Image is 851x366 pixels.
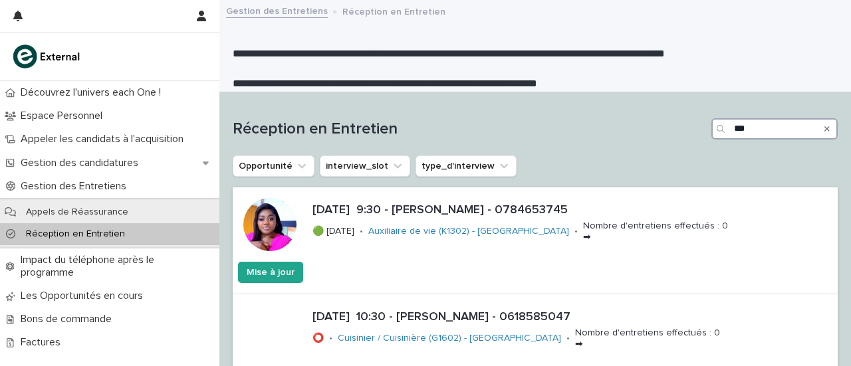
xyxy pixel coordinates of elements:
font: Les Opportunités en cours [21,290,143,301]
button: Opportunité [233,155,314,177]
button: interview_slot [320,155,410,177]
p: Nombre d'entretiens effectués : 0 ➡ [575,327,720,350]
font: Gestion des Entretiens [21,181,126,191]
font: • [329,333,332,343]
font: Impact du téléphone après le programme [21,254,154,278]
button: type_d'interview [416,155,517,177]
button: Mise à jour [238,262,303,283]
img: bc51vvfgR2QLHU84CWIQ [11,43,84,70]
font: Réception en Entretien [233,121,398,137]
font: Gestion des Entretiens [226,7,328,16]
font: Gestion des candidatures [21,157,138,168]
p: [DATE] 10:30 - [PERSON_NAME] - 0618585047 [312,310,832,325]
font: Réception en Entretien [26,229,125,238]
input: Recherche [711,118,838,139]
a: Gestion des Entretiens [226,3,328,18]
p: [DATE] 9:30 - [PERSON_NAME] - 0784653745 [312,203,832,218]
p: Nombre d'entretiens effectués : 0 ➡ [583,221,728,243]
a: Auxiliaire de vie (K1302) - [GEOGRAPHIC_DATA] [368,226,569,237]
a: Cuisinier / Cuisinière (G1602) - [GEOGRAPHIC_DATA] [338,333,561,344]
font: • [574,227,578,236]
font: Bons de commande [21,314,112,324]
p: ⭕ [312,333,324,344]
p: 🟢 [DATE] [312,226,354,237]
font: Espace Personnel [21,110,102,121]
font: • [360,227,363,236]
font: Réception en Entretien [342,7,445,17]
font: Découvrez l'univers each One ! [21,87,161,98]
font: Appeler les candidats à l'acquisition [21,134,183,144]
font: • [566,333,570,343]
font: Appels de Réassurance [26,207,128,217]
font: Factures [21,337,61,347]
a: [DATE] 9:30 - [PERSON_NAME] - 0784653745🟢 [DATE]•Auxiliaire de vie (K1302) - [GEOGRAPHIC_DATA] •N... [233,187,838,294]
font: Mise à jour [247,268,295,277]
